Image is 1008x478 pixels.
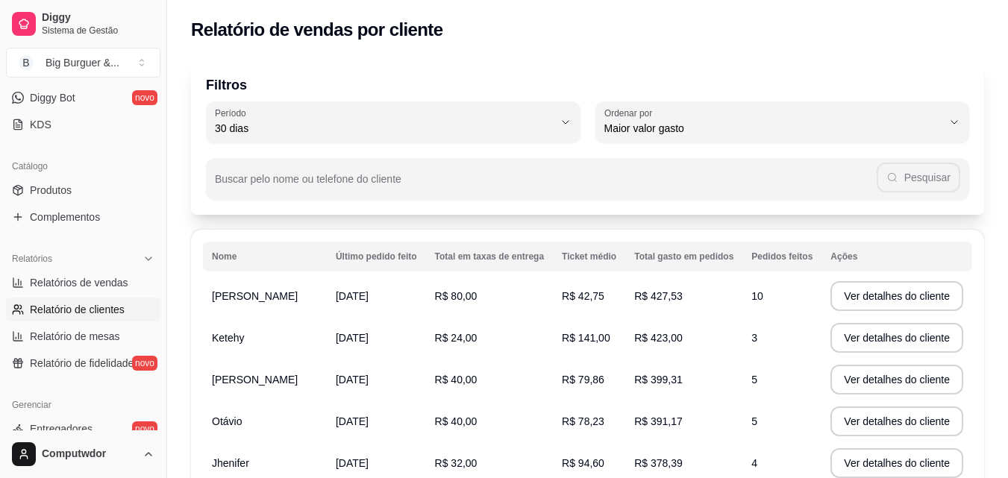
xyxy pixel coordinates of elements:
span: B [19,55,34,70]
span: R$ 427,53 [634,290,683,302]
span: Complementos [30,210,100,224]
span: R$ 391,17 [634,415,683,427]
span: 10 [751,290,763,302]
span: Sistema de Gestão [42,25,154,37]
span: Ketehy [212,332,245,344]
span: R$ 80,00 [435,290,478,302]
button: Ordenar porMaior valor gasto [595,101,970,143]
span: Relatório de fidelidade [30,356,134,371]
th: Ações [821,242,972,271]
th: Pedidos feitos [742,242,821,271]
a: Relatório de clientes [6,298,160,321]
span: R$ 399,31 [634,374,683,386]
label: Ordenar por [604,107,657,119]
input: Buscar pelo nome ou telefone do cliente [215,177,877,192]
a: Diggy Botnovo [6,86,160,110]
button: Ver detalhes do cliente [830,281,963,311]
span: R$ 423,00 [634,332,683,344]
th: Total em taxas de entrega [426,242,554,271]
span: Relatório de mesas [30,329,120,344]
span: 30 dias [215,121,554,136]
button: Select a team [6,48,160,78]
a: Relatório de fidelidadenovo [6,351,160,375]
span: R$ 378,39 [634,457,683,469]
button: Ver detalhes do cliente [830,448,963,478]
span: Maior valor gasto [604,121,943,136]
a: Relatório de mesas [6,324,160,348]
span: R$ 42,75 [562,290,604,302]
div: Gerenciar [6,393,160,417]
span: Diggy [42,11,154,25]
div: Catálogo [6,154,160,178]
span: Diggy Bot [30,90,75,105]
span: Entregadores [30,421,93,436]
span: 3 [751,332,757,344]
span: 5 [751,415,757,427]
button: Período30 dias [206,101,580,143]
a: Complementos [6,205,160,229]
button: Ver detalhes do cliente [830,365,963,394]
span: Produtos [30,183,72,198]
span: 5 [751,374,757,386]
span: Otávio [212,415,242,427]
span: [PERSON_NAME] [212,290,298,302]
span: Relatórios de vendas [30,275,128,290]
h2: Relatório de vendas por cliente [191,18,443,42]
th: Total gasto em pedidos [625,242,742,271]
a: KDS [6,113,160,136]
span: [DATE] [336,374,369,386]
span: KDS [30,117,51,132]
span: R$ 32,00 [435,457,478,469]
span: [DATE] [336,290,369,302]
th: Ticket médio [553,242,625,271]
span: Computwdor [42,447,137,461]
span: R$ 79,86 [562,374,604,386]
button: Computwdor [6,436,160,472]
span: R$ 24,00 [435,332,478,344]
a: DiggySistema de Gestão [6,6,160,42]
th: Nome [203,242,327,271]
span: R$ 94,60 [562,457,604,469]
button: Ver detalhes do cliente [830,323,963,353]
label: Período [215,107,251,119]
th: Último pedido feito [327,242,426,271]
a: Produtos [6,178,160,202]
div: Big Burguer & ... [46,55,119,70]
button: Ver detalhes do cliente [830,406,963,436]
span: R$ 141,00 [562,332,610,344]
span: [DATE] [336,415,369,427]
span: R$ 40,00 [435,374,478,386]
span: [PERSON_NAME] [212,374,298,386]
span: 4 [751,457,757,469]
span: Jhenifer [212,457,249,469]
span: R$ 78,23 [562,415,604,427]
span: R$ 40,00 [435,415,478,427]
span: Relatório de clientes [30,302,125,317]
p: Filtros [206,75,969,95]
span: [DATE] [336,457,369,469]
span: [DATE] [336,332,369,344]
a: Relatórios de vendas [6,271,160,295]
span: Relatórios [12,253,52,265]
a: Entregadoresnovo [6,417,160,441]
